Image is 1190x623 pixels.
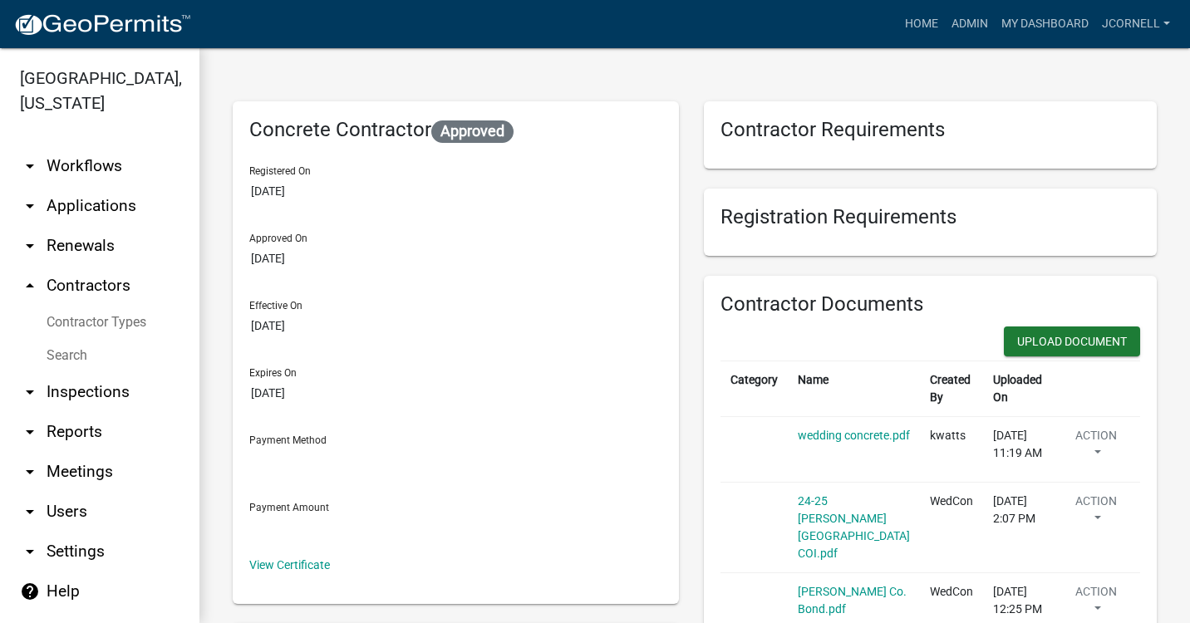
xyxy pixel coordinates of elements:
[249,118,662,143] h6: Concrete Contractor
[431,120,514,143] span: Approved
[945,8,995,40] a: Admin
[788,361,920,416] th: Name
[983,416,1052,483] td: [DATE] 11:19 AM
[798,585,907,616] a: [PERSON_NAME] Co. Bond.pdf
[20,502,40,522] i: arrow_drop_down
[1062,427,1130,468] button: Action
[798,494,910,560] a: 24-25 [PERSON_NAME][GEOGRAPHIC_DATA] COI.pdf
[995,8,1095,40] a: My Dashboard
[720,292,1140,316] h6: Contractor Documents
[249,558,330,571] a: View Certificate
[920,361,983,416] th: Created By
[1004,326,1140,356] button: Upload Document
[920,416,983,483] td: kwatts
[1004,326,1140,361] wm-modal-confirm: New Document
[1095,8,1177,40] a: jcornell
[20,581,40,601] i: help
[720,205,1140,229] h6: Registration Requirements
[983,361,1052,416] th: Uploaded On
[20,382,40,402] i: arrow_drop_down
[20,196,40,216] i: arrow_drop_down
[983,483,1052,573] td: [DATE] 2:07 PM
[20,236,40,256] i: arrow_drop_down
[1062,493,1130,534] button: Action
[20,542,40,562] i: arrow_drop_down
[720,361,788,416] th: Category
[720,118,1140,142] h6: Contractor Requirements
[920,483,983,573] td: WedCon
[20,422,40,442] i: arrow_drop_down
[898,8,945,40] a: Home
[20,276,40,296] i: arrow_drop_up
[20,462,40,482] i: arrow_drop_down
[20,156,40,176] i: arrow_drop_down
[798,429,910,442] a: wedding concrete.pdf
